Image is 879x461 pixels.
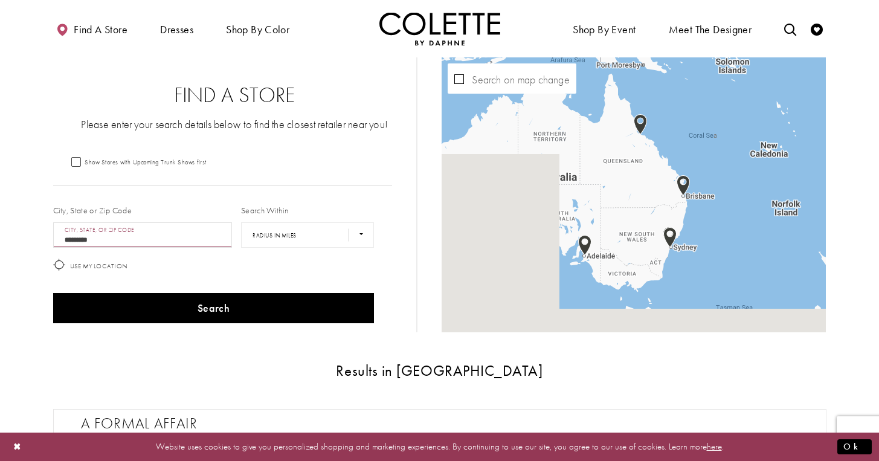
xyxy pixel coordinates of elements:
[223,12,292,45] span: Shop by color
[77,117,393,132] p: Please enter your search details below to find the closest retailer near you!
[81,414,811,433] h2: A Formal Affair
[7,436,28,457] button: Close Dialog
[379,12,500,45] a: Visit Home Page
[53,293,375,323] button: Search
[442,57,826,332] div: Map with store locations
[53,12,130,45] a: Find a store
[808,12,826,45] a: Check Wishlist
[669,24,752,36] span: Meet the designer
[241,222,374,248] select: Radius In Miles
[157,12,196,45] span: Dresses
[160,24,193,36] span: Dresses
[53,204,132,216] label: City, State or Zip Code
[74,24,127,36] span: Find a store
[85,158,207,166] span: Show Stores with Upcoming Trunk Shows first
[781,12,799,45] a: Toggle search
[573,24,636,36] span: Shop By Event
[379,12,500,45] img: Colette by Daphne
[53,363,826,379] h3: Results in [GEOGRAPHIC_DATA]
[226,24,289,36] span: Shop by color
[570,12,639,45] span: Shop By Event
[707,440,722,453] a: here
[87,439,792,455] p: Website uses cookies to give you personalized shopping and marketing experiences. By continuing t...
[837,439,872,454] button: Submit Dialog
[53,222,233,248] input: City, State, or ZIP Code
[241,204,288,216] label: Search Within
[666,12,755,45] a: Meet the designer
[77,83,393,108] h2: Find a Store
